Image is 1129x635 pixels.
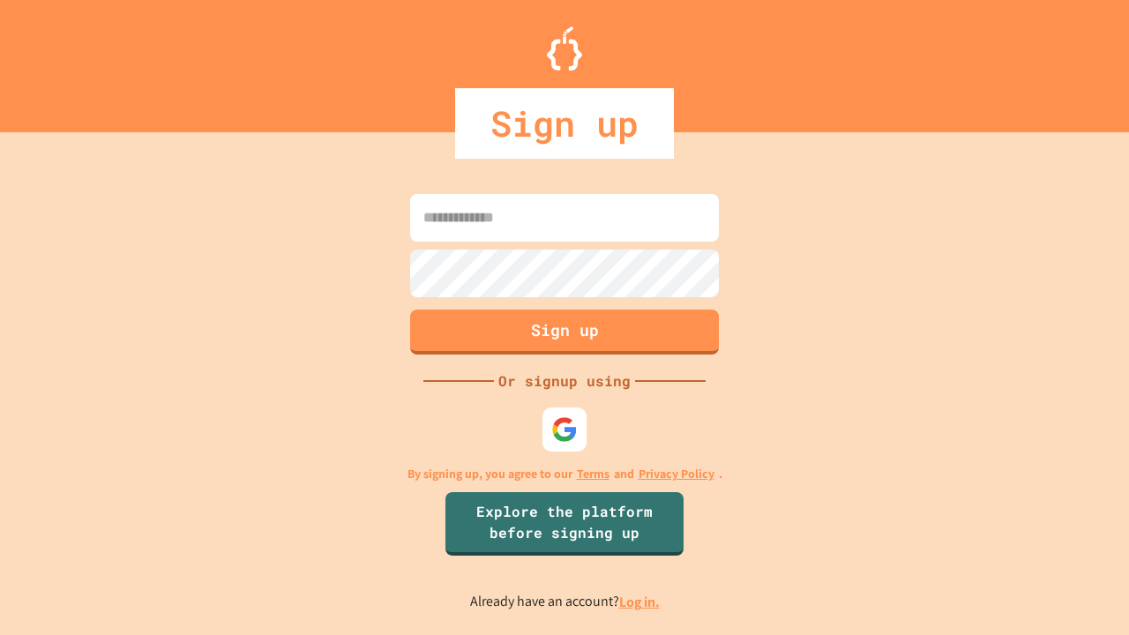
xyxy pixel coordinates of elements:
[410,310,719,355] button: Sign up
[639,465,714,483] a: Privacy Policy
[494,370,635,392] div: Or signup using
[547,26,582,71] img: Logo.svg
[619,593,660,611] a: Log in.
[577,465,609,483] a: Terms
[455,88,674,159] div: Sign up
[470,591,660,613] p: Already have an account?
[551,416,578,443] img: google-icon.svg
[445,492,684,556] a: Explore the platform before signing up
[407,465,722,483] p: By signing up, you agree to our and .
